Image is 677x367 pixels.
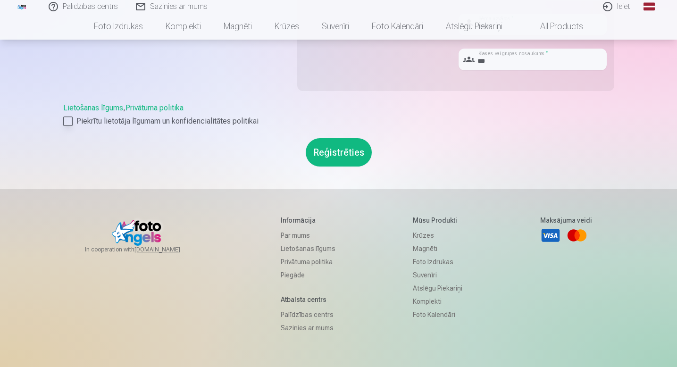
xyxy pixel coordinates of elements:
[281,229,335,242] a: Par mums
[413,295,462,308] a: Komplekti
[540,225,561,246] a: Visa
[413,268,462,282] a: Suvenīri
[281,255,335,268] a: Privātuma politika
[360,13,435,40] a: Foto kalendāri
[281,321,335,334] a: Sazinies ar mums
[281,268,335,282] a: Piegāde
[413,242,462,255] a: Magnēti
[17,4,27,9] img: /fa1
[83,13,154,40] a: Foto izdrukas
[435,13,514,40] a: Atslēgu piekariņi
[281,242,335,255] a: Lietošanas līgums
[281,308,335,321] a: Palīdzības centrs
[212,13,263,40] a: Magnēti
[306,138,372,167] button: Reģistrēties
[63,102,614,127] div: ,
[540,216,592,225] h5: Maksājuma veidi
[413,282,462,295] a: Atslēgu piekariņi
[63,116,614,127] label: Piekrītu lietotāja līgumam un konfidencialitātes politikai
[281,295,335,304] h5: Atbalsta centrs
[125,103,184,112] a: Privātuma politika
[281,216,335,225] h5: Informācija
[413,255,462,268] a: Foto izdrukas
[63,103,123,112] a: Lietošanas līgums
[567,225,587,246] a: Mastercard
[413,216,462,225] h5: Mūsu produkti
[85,246,203,253] span: In cooperation with
[413,308,462,321] a: Foto kalendāri
[514,13,594,40] a: All products
[263,13,310,40] a: Krūzes
[413,229,462,242] a: Krūzes
[154,13,212,40] a: Komplekti
[134,246,203,253] a: [DOMAIN_NAME]
[310,13,360,40] a: Suvenīri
